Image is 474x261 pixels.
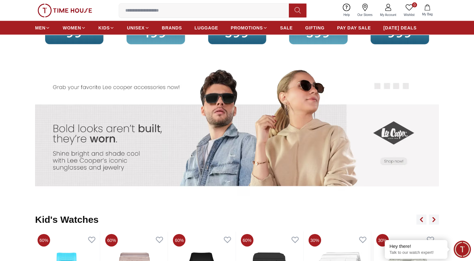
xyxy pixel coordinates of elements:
[419,12,435,17] span: My Bag
[35,22,50,33] a: MEN
[35,214,99,225] h2: Kid's Watches
[389,250,443,255] p: Talk to our watch expert!
[162,25,182,31] span: BRANDS
[127,25,144,31] span: UNISEX
[400,3,418,18] a: 0Wishlist
[378,13,399,17] span: My Account
[341,13,352,17] span: Help
[389,243,443,249] div: Hey there!
[280,25,293,31] span: SALE
[383,22,417,33] a: [DATE] DEALS
[127,22,149,33] a: UNISEX
[173,234,185,247] span: 60%
[337,22,371,33] a: PAY DAY SALE
[136,60,237,202] img: Banner Image
[376,234,389,247] span: 30%
[337,25,371,31] span: PAY DAY SALE
[98,22,114,33] a: KIDS
[162,22,182,33] a: BRANDS
[63,25,81,31] span: WOMEN
[280,22,293,33] a: SALE
[195,25,218,31] span: LUGGAGE
[305,22,325,33] a: GIFTING
[305,25,325,31] span: GIFTING
[35,25,45,31] span: MEN
[412,3,417,8] span: 0
[231,22,268,33] a: PROMOTIONS
[38,4,92,18] img: ...
[355,13,375,17] span: Our Stores
[195,22,218,33] a: LUGGAGE
[418,3,436,18] button: My Bag
[401,13,417,17] span: Wishlist
[338,60,439,202] img: Banner Image
[340,3,354,18] a: Help
[241,234,253,247] span: 60%
[309,234,321,247] span: 30%
[454,241,471,258] div: Chat Widget
[38,234,50,247] span: 60%
[105,234,118,247] span: 60%
[354,3,376,18] a: Our Stores
[98,25,110,31] span: KIDS
[63,22,86,33] a: WOMEN
[383,25,417,31] span: [DATE] DEALS
[237,60,338,202] img: Banner Image
[35,60,136,202] img: Banner Image
[231,25,263,31] span: PROMOTIONS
